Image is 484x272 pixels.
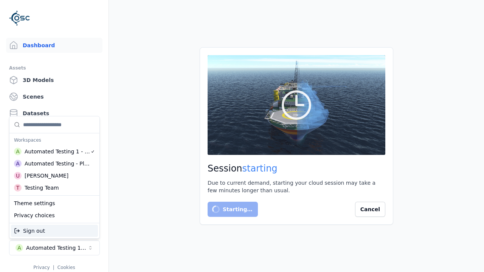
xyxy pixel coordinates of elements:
[25,148,90,155] div: Automated Testing 1 - Playwright
[14,148,22,155] div: A
[14,184,22,192] div: T
[11,225,98,237] div: Sign out
[25,160,90,167] div: Automated Testing - Playwright
[11,135,98,145] div: Workspaces
[14,160,22,167] div: A
[11,209,98,221] div: Privacy choices
[25,184,59,192] div: Testing Team
[11,197,98,209] div: Theme settings
[9,196,99,223] div: Suggestions
[14,172,22,179] div: U
[9,116,99,195] div: Suggestions
[9,223,99,238] div: Suggestions
[25,172,68,179] div: [PERSON_NAME]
